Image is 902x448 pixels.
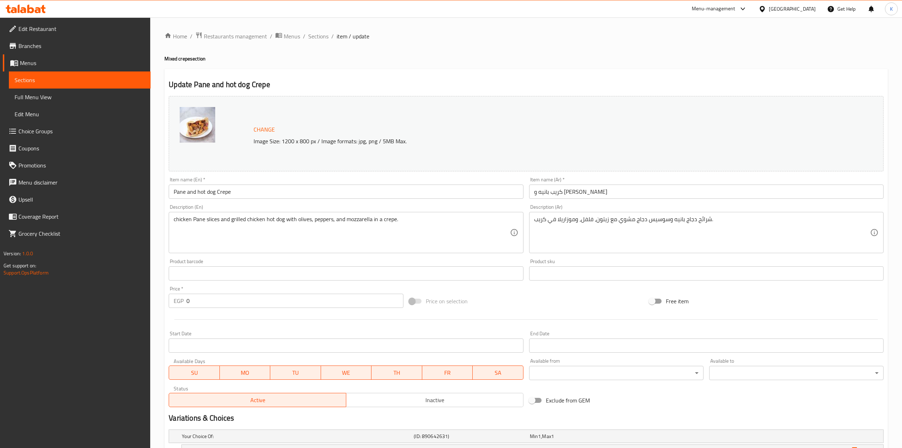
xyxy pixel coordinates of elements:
[371,366,422,380] button: TH
[3,157,151,174] a: Promotions
[172,395,343,405] span: Active
[3,191,151,208] a: Upsell
[426,297,468,305] span: Price on selection
[374,368,419,378] span: TH
[254,124,275,135] span: Change
[3,208,151,225] a: Coverage Report
[273,368,318,378] span: TU
[169,413,884,423] h2: Variations & Choices
[9,71,151,89] a: Sections
[20,59,145,67] span: Menus
[204,32,267,41] span: Restaurants management
[270,366,321,380] button: TU
[18,25,145,33] span: Edit Restaurant
[169,266,523,281] input: Please enter product barcode
[346,393,523,407] button: Inactive
[422,366,473,380] button: FR
[308,32,328,41] a: Sections
[530,432,538,441] span: Min
[18,195,145,204] span: Upsell
[223,368,268,378] span: MO
[425,368,470,378] span: FR
[324,368,369,378] span: WE
[9,106,151,123] a: Edit Menu
[180,107,215,143] img: Pane_and_hot_dog_Crepe638624362818522933.jpg
[174,297,184,305] p: EGP
[164,55,888,62] h4: Mixed crepe section
[709,366,884,380] div: ​
[169,430,883,443] div: Expand
[270,32,272,41] li: /
[3,37,151,54] a: Branches
[15,93,145,101] span: Full Menu View
[164,32,888,41] nav: breadcrumb
[182,433,411,440] h5: Your Choice Of:
[530,433,643,440] div: ,
[538,432,541,441] span: 1
[529,185,884,199] input: Enter name Ar
[169,185,523,199] input: Enter name En
[890,5,893,13] span: K
[551,432,554,441] span: 1
[251,122,278,137] button: Change
[186,294,403,308] input: Please enter price
[473,366,523,380] button: SA
[195,32,267,41] a: Restaurants management
[529,266,884,281] input: Please enter product sku
[18,212,145,221] span: Coverage Report
[169,79,884,90] h2: Update Pane and hot dog Crepe
[18,229,145,238] span: Grocery Checklist
[303,32,305,41] li: /
[529,366,703,380] div: ​
[321,366,372,380] button: WE
[284,32,300,41] span: Menus
[3,123,151,140] a: Choice Groups
[18,127,145,135] span: Choice Groups
[349,395,521,405] span: Inactive
[542,432,551,441] span: Max
[476,368,521,378] span: SA
[18,178,145,187] span: Menu disclaimer
[4,268,49,277] a: Support.OpsPlatform
[414,433,527,440] h5: (ID: 890642631)
[275,32,300,41] a: Menus
[4,261,36,270] span: Get support on:
[692,5,735,13] div: Menu-management
[3,140,151,157] a: Coupons
[18,144,145,153] span: Coupons
[190,32,192,41] li: /
[769,5,816,13] div: [GEOGRAPHIC_DATA]
[15,76,145,84] span: Sections
[169,393,346,407] button: Active
[9,89,151,106] a: Full Menu View
[3,20,151,37] a: Edit Restaurant
[251,137,770,145] p: Image Size: 1200 x 800 px / Image formats: jpg, png / 5MB Max.
[331,32,334,41] li: /
[3,225,151,242] a: Grocery Checklist
[174,216,510,250] textarea: chicken Pane slices and grilled chicken hot dog with olives, peppers, and mozzarella in a crepe.
[4,249,21,258] span: Version:
[169,366,219,380] button: SU
[164,32,187,41] a: Home
[18,42,145,50] span: Branches
[534,216,870,250] textarea: شرائح دجاج بانيه وسوسيس دجاج مشوي مع زيتون، فلفل، وموزاريلا في كريب.
[3,54,151,71] a: Menus
[172,368,217,378] span: SU
[666,297,689,305] span: Free item
[337,32,369,41] span: item / update
[220,366,271,380] button: MO
[22,249,33,258] span: 1.0.0
[3,174,151,191] a: Menu disclaimer
[546,396,590,405] span: Exclude from GEM
[18,161,145,170] span: Promotions
[15,110,145,118] span: Edit Menu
